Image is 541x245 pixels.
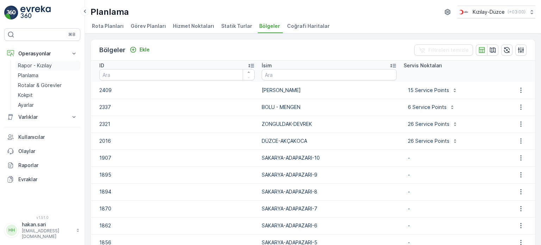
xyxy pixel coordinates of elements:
[408,205,498,212] p: -
[458,6,535,18] button: Kızılay-Düzce(+03:00)
[173,23,214,30] span: Hizmet Noktaları
[99,154,255,161] p: 1907
[20,6,51,20] img: logo_light-DOdMpM7g.png
[18,50,66,57] p: Operasyonlar
[92,23,124,30] span: Rota Planları
[408,222,498,229] p: -
[18,162,77,169] p: Raporlar
[221,23,252,30] span: Statik Turlar
[404,135,462,147] button: 26 Service Points
[473,8,505,16] p: Kızılay-Düzce
[15,100,80,110] a: Ayarlar
[408,154,498,161] p: -
[508,9,526,15] p: ( +03:00 )
[18,148,77,155] p: Olaylar
[4,144,80,158] a: Olaylar
[262,205,397,212] p: SAKARYA-ADAPAZARI-7
[428,47,469,54] p: Filtreleri temizle
[458,8,470,16] img: download_svj7U3e.png
[18,134,77,141] p: Kullanıcılar
[262,137,397,145] p: DÜZCE-AKÇAKOCA
[262,222,397,229] p: SAKARYA-ADAPAZARI-6
[15,61,80,71] a: Rapor - Kızılay
[4,215,80,220] span: v 1.51.0
[131,23,166,30] span: Görev Planları
[408,87,449,94] p: 15 Service Points
[99,121,255,128] p: 2321
[4,221,80,239] button: HHhakan.sari[EMAIL_ADDRESS][DOMAIN_NAME]
[91,6,129,18] p: Planlama
[4,130,80,144] a: Kullanıcılar
[262,188,397,195] p: SAKARYA-ADAPAZARI-8
[262,171,397,178] p: SAKARYA-ADAPAZARI-9
[262,154,397,161] p: SAKARYA-ADAPAZARI-10
[99,205,255,212] p: 1870
[127,45,153,54] button: Ekle
[18,82,62,89] p: Rotalar & Görevler
[262,104,397,111] p: BOLU - MENGEN
[139,46,150,53] p: Ekle
[99,104,255,111] p: 2337
[404,102,459,113] button: 6 Service Points
[99,87,255,94] p: 2409
[408,121,449,128] p: 26 Service Points
[15,71,80,80] a: Planlama
[18,102,34,109] p: Ayarlar
[18,176,77,183] p: Evraklar
[262,62,272,69] p: İsim
[4,6,18,20] img: logo
[6,225,17,236] div: HH
[15,80,80,90] a: Rotalar & Görevler
[18,92,33,99] p: Kokpit
[287,23,330,30] span: Coğrafi Haritalar
[4,158,80,172] a: Raporlar
[99,69,255,80] input: Ara
[262,87,397,94] p: [PERSON_NAME]
[18,114,66,121] p: Varlıklar
[4,172,80,186] a: Evraklar
[99,171,255,178] p: 1895
[404,62,442,69] p: Servis Noktaları
[408,188,498,195] p: -
[18,72,38,79] p: Planlama
[262,121,397,128] p: ZONGULDAK-DEVREK
[404,118,462,130] button: 26 Service Points
[259,23,280,30] span: Bölgeler
[99,137,255,145] p: 2016
[99,62,104,69] p: ID
[22,221,73,228] p: hakan.sari
[4,47,80,61] button: Operasyonlar
[99,45,125,55] p: Bölgeler
[408,104,447,111] p: 6 Service Points
[99,188,255,195] p: 1894
[404,85,462,96] button: 15 Service Points
[414,44,473,56] button: Filtreleri temizle
[408,171,498,178] p: -
[99,222,255,229] p: 1862
[22,228,73,239] p: [EMAIL_ADDRESS][DOMAIN_NAME]
[68,32,75,37] p: ⌘B
[18,62,52,69] p: Rapor - Kızılay
[262,69,397,80] input: Ara
[4,110,80,124] button: Varlıklar
[408,137,449,145] p: 26 Service Points
[15,90,80,100] a: Kokpit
